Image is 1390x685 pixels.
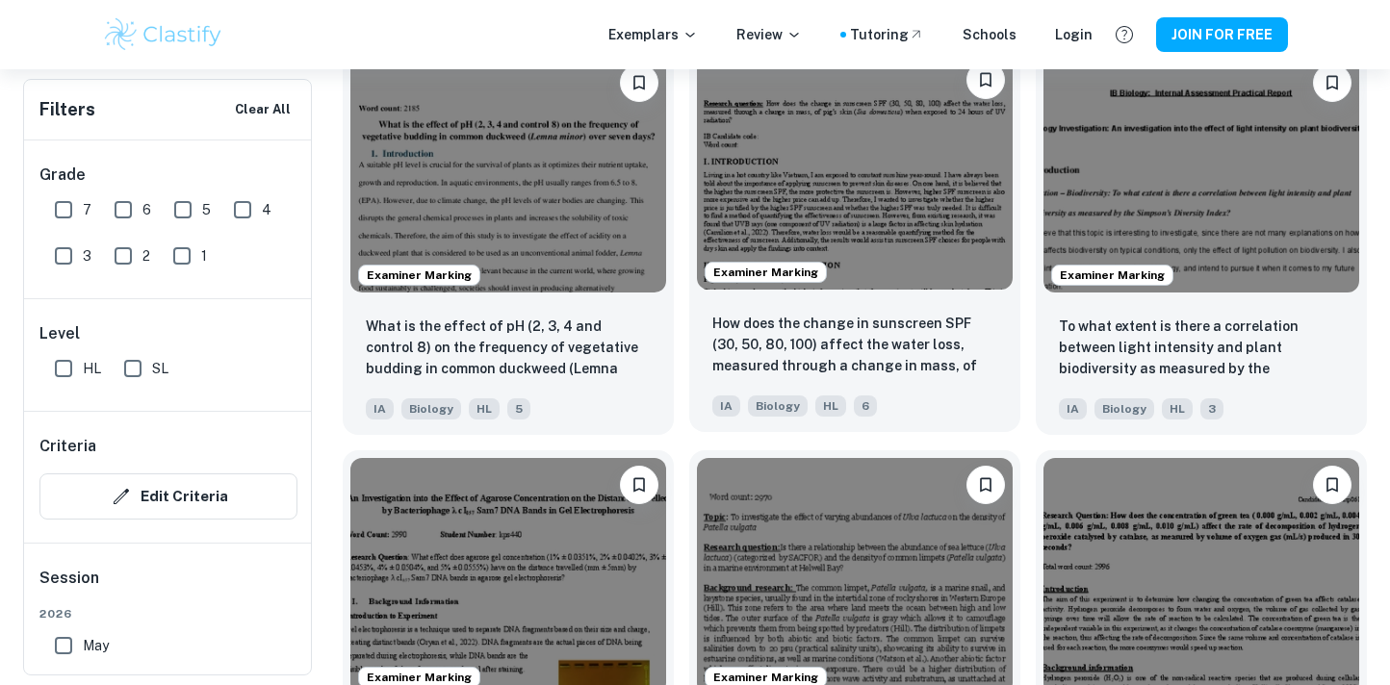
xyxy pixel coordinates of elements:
[142,245,150,266] span: 2
[1036,48,1367,435] a: Examiner MarkingPlease log in to bookmark exemplarsTo what extent is there a correlation between ...
[262,199,271,220] span: 4
[689,48,1020,435] a: Examiner MarkingPlease log in to bookmark exemplarsHow does the change in sunscreen SPF (30, 50, ...
[39,96,95,123] h6: Filters
[1055,24,1093,45] a: Login
[1059,316,1344,381] p: To what extent is there a correlation between light intensity and plant biodiversity as measured ...
[712,395,740,417] span: IA
[39,435,96,458] h6: Criteria
[748,395,808,417] span: Biology
[1043,56,1359,292] img: Biology IA example thumbnail: To what extent is there a correlation be
[366,316,651,381] p: What is the effect of pH (2, 3, 4 and control 8) on the frequency of vegetative budding in common...
[39,473,297,520] button: Edit Criteria
[1156,17,1288,52] button: JOIN FOR FREE
[620,466,658,504] button: Please log in to bookmark exemplars
[1052,266,1172,284] span: Examiner Marking
[83,358,101,379] span: HL
[1094,398,1154,419] span: Biology
[815,395,846,417] span: HL
[963,24,1017,45] a: Schools
[697,53,1013,290] img: Biology IA example thumbnail: How does the change in sunscreen SPF (30
[1313,63,1351,102] button: Please log in to bookmark exemplars
[350,56,666,292] img: Biology IA example thumbnail: What is the effect of pH (2, 3, 4 and co
[39,605,297,622] span: 2026
[102,15,224,54] img: Clastify logo
[966,61,1005,99] button: Please log in to bookmark exemplars
[401,398,461,419] span: Biology
[706,264,826,281] span: Examiner Marking
[1059,398,1087,419] span: IA
[83,199,91,220] span: 7
[230,95,296,124] button: Clear All
[469,398,500,419] span: HL
[152,358,168,379] span: SL
[142,199,151,220] span: 6
[201,245,207,266] span: 1
[736,24,802,45] p: Review
[202,199,211,220] span: 5
[39,567,297,605] h6: Session
[39,164,297,187] h6: Grade
[359,266,479,284] span: Examiner Marking
[366,398,394,419] span: IA
[343,48,674,435] a: Examiner MarkingPlease log in to bookmark exemplarsWhat is the effect of pH (2, 3, 4 and control ...
[854,395,877,417] span: 6
[507,398,530,419] span: 5
[620,63,658,102] button: Please log in to bookmark exemplars
[608,24,698,45] p: Exemplars
[966,466,1005,504] button: Please log in to bookmark exemplars
[39,322,297,345] h6: Level
[1200,398,1223,419] span: 3
[850,24,924,45] a: Tutoring
[712,313,997,378] p: How does the change in sunscreen SPF (30, 50, 80, 100) affect the water loss, measured through a ...
[83,245,91,266] span: 3
[83,635,109,656] span: May
[1162,398,1193,419] span: HL
[1108,18,1141,51] button: Help and Feedback
[1313,466,1351,504] button: Please log in to bookmark exemplars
